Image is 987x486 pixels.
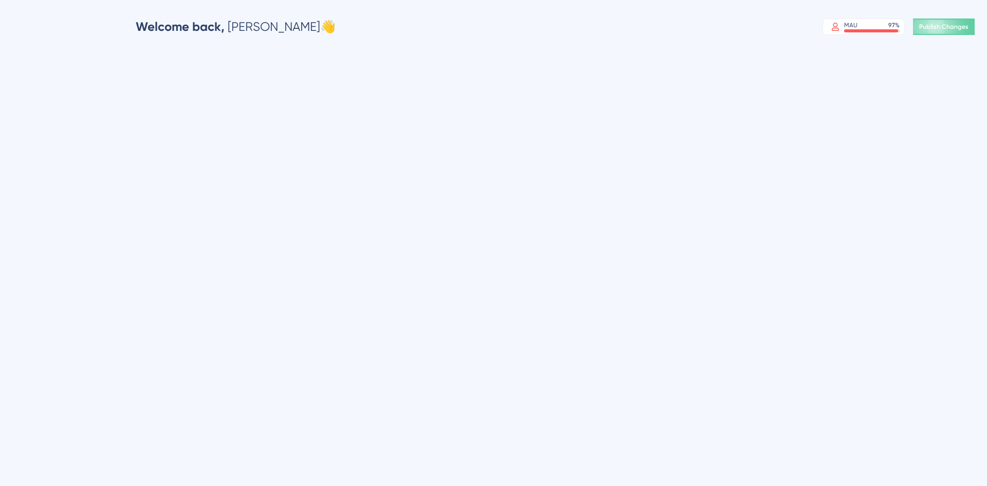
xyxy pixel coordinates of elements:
[136,19,336,35] div: [PERSON_NAME] 👋
[844,21,857,29] div: MAU
[136,19,225,34] span: Welcome back,
[913,19,975,35] button: Publish Changes
[919,23,968,31] span: Publish Changes
[888,21,900,29] div: 97 %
